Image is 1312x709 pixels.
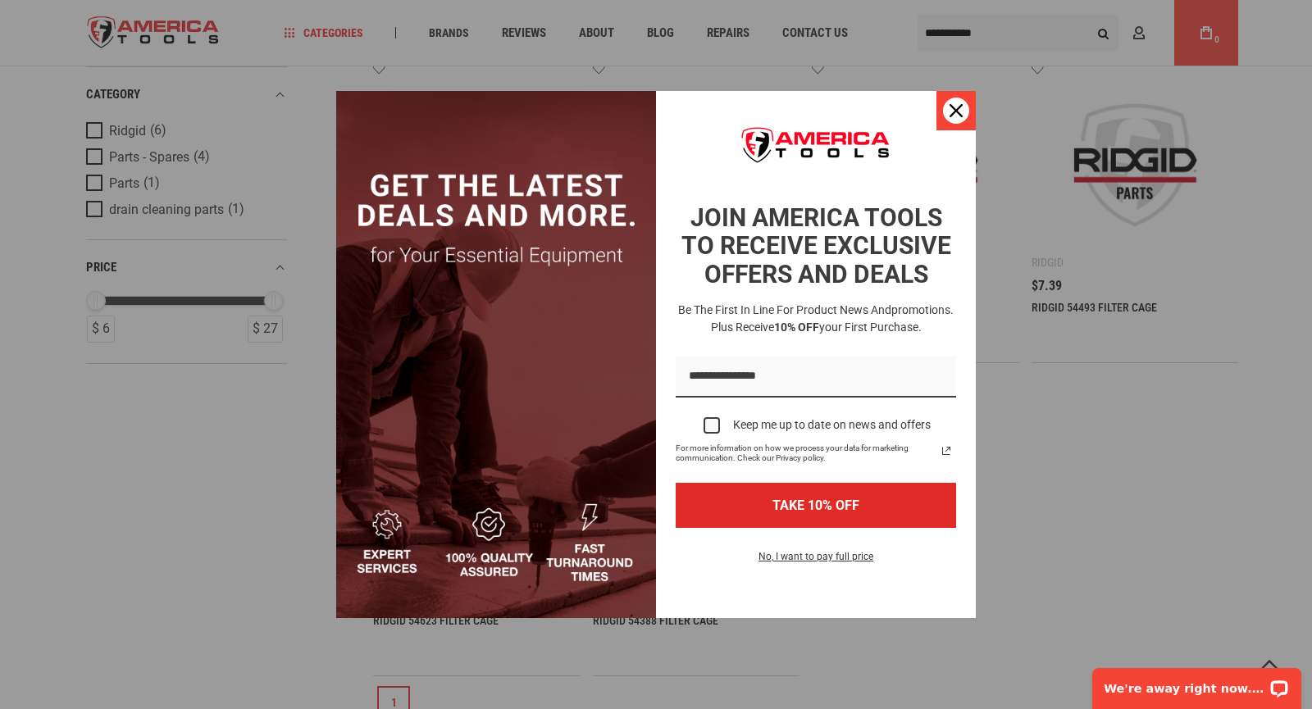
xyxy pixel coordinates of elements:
a: Read our Privacy Policy [936,441,956,461]
iframe: LiveChat chat widget [1082,657,1312,709]
button: TAKE 10% OFF [676,483,956,528]
svg: close icon [950,104,963,117]
button: Close [936,91,976,130]
h3: Be the first in line for product news and [672,302,959,336]
div: Keep me up to date on news and offers [733,418,931,432]
svg: link icon [936,441,956,461]
button: No, I want to pay full price [745,548,886,575]
span: For more information on how we process your data for marketing communication. Check our Privacy p... [676,443,936,463]
strong: 10% OFF [774,320,819,334]
input: Email field [676,356,956,398]
strong: JOIN AMERICA TOOLS TO RECEIVE EXCLUSIVE OFFERS AND DEALS [681,203,951,289]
